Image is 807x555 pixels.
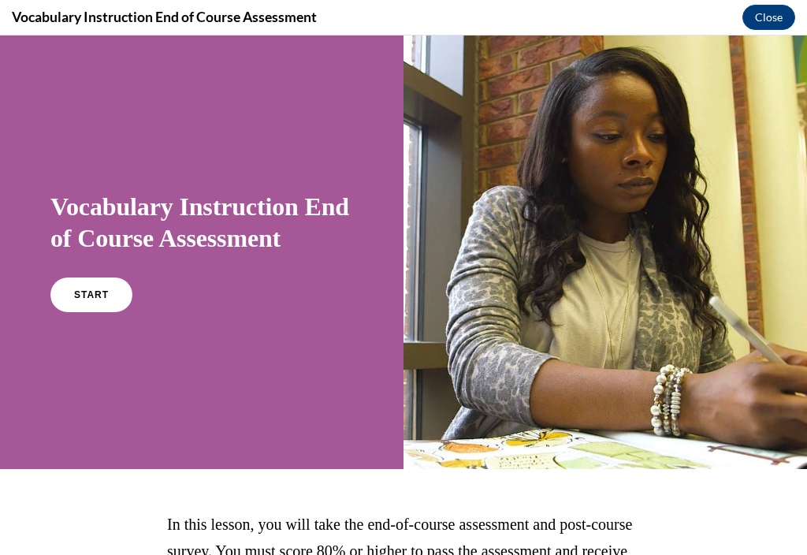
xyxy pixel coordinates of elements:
[50,155,353,218] h1: Vocabulary Instruction End of Course Assessment
[74,254,109,265] span: START
[12,7,317,27] h4: Vocabulary Instruction End of Course Assessment
[50,242,132,277] a: START
[167,480,632,551] span: In this lesson, you will take the end-of-course assessment and post-course survey. You must score...
[742,5,795,30] button: Close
